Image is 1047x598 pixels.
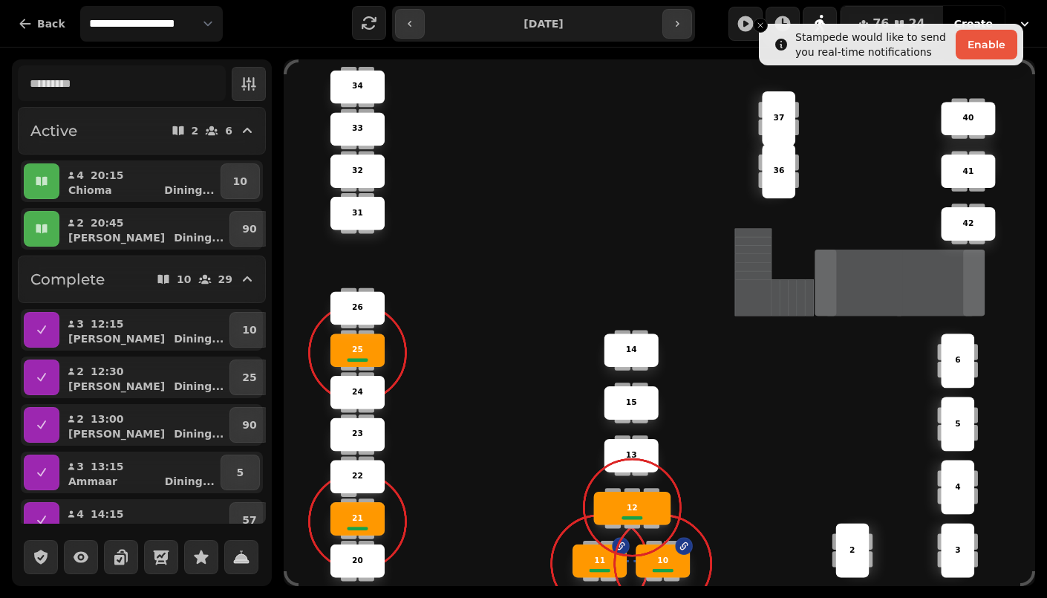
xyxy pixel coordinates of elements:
[352,429,363,441] p: 23
[68,183,112,198] p: Chioma
[30,120,77,141] h2: Active
[955,481,960,493] p: 4
[773,165,784,177] p: 36
[174,426,224,441] p: Dining ...
[225,126,232,136] p: 6
[753,18,768,33] button: Close toast
[76,459,85,474] p: 3
[76,168,85,183] p: 4
[62,211,226,247] button: 220:45[PERSON_NAME]Dining...
[229,407,269,443] button: 90
[352,165,363,177] p: 32
[221,163,260,199] button: 10
[68,331,165,346] p: [PERSON_NAME]
[62,407,226,443] button: 213:00[PERSON_NAME]Dining...
[174,331,224,346] p: Dining ...
[773,112,784,124] p: 37
[352,386,363,398] p: 24
[352,207,363,219] p: 31
[237,465,244,480] p: 5
[37,19,65,29] span: Back
[229,211,269,247] button: 90
[164,183,214,198] p: Dining ...
[174,230,224,245] p: Dining ...
[626,397,637,409] p: 15
[352,555,363,567] p: 20
[76,316,85,331] p: 3
[594,555,605,567] p: 11
[352,81,363,93] p: 34
[174,379,224,394] p: Dining ...
[62,360,226,395] button: 212:30[PERSON_NAME]Dining...
[242,322,256,337] p: 10
[229,360,269,395] button: 25
[242,221,256,236] p: 90
[849,545,855,556] p: 2
[218,274,232,285] p: 29
[91,364,124,379] p: 12:30
[229,312,269,348] button: 10
[91,316,124,331] p: 12:15
[352,513,363,524] p: 21
[192,126,199,136] p: 2
[942,6,1005,42] button: Create
[352,470,363,482] p: 22
[91,459,124,474] p: 13:15
[62,455,218,490] button: 313:15AmmaarDining...
[91,412,124,426] p: 13:00
[795,30,950,59] div: Stampede would like to send you real-time notifications
[242,370,256,385] p: 25
[62,312,226,348] button: 312:15[PERSON_NAME]Dining...
[91,507,124,521] p: 14:15
[352,344,363,356] p: 25
[233,174,247,189] p: 10
[657,555,668,567] p: 10
[352,302,363,313] p: 26
[626,344,637,356] p: 14
[221,455,260,490] button: 5
[68,230,165,245] p: [PERSON_NAME]
[229,502,269,538] button: 57
[18,107,266,155] button: Active26
[68,521,165,536] p: [PERSON_NAME]
[841,6,943,42] button: 7624
[30,269,105,290] h2: Complete
[955,545,960,556] p: 3
[91,215,124,230] p: 20:45
[62,163,218,199] button: 420:15ChiomaDining...
[76,364,85,379] p: 2
[963,218,974,230] p: 42
[6,6,77,42] button: Back
[955,417,960,429] p: 5
[177,274,191,285] p: 10
[68,379,165,394] p: [PERSON_NAME]
[956,30,1017,59] button: Enable
[352,123,363,134] p: 33
[242,513,256,527] p: 57
[62,502,226,538] button: 414:15[PERSON_NAME]Dining...
[242,417,256,432] p: 90
[18,256,266,303] button: Complete1029
[91,168,124,183] p: 20:15
[627,502,638,514] p: 12
[963,112,974,124] p: 40
[76,507,85,521] p: 4
[68,474,117,489] p: Ammaar
[165,474,215,489] p: Dining ...
[174,521,224,536] p: Dining ...
[626,449,637,461] p: 13
[76,215,85,230] p: 2
[955,354,960,366] p: 6
[76,412,85,426] p: 2
[963,165,974,177] p: 41
[68,426,165,441] p: [PERSON_NAME]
